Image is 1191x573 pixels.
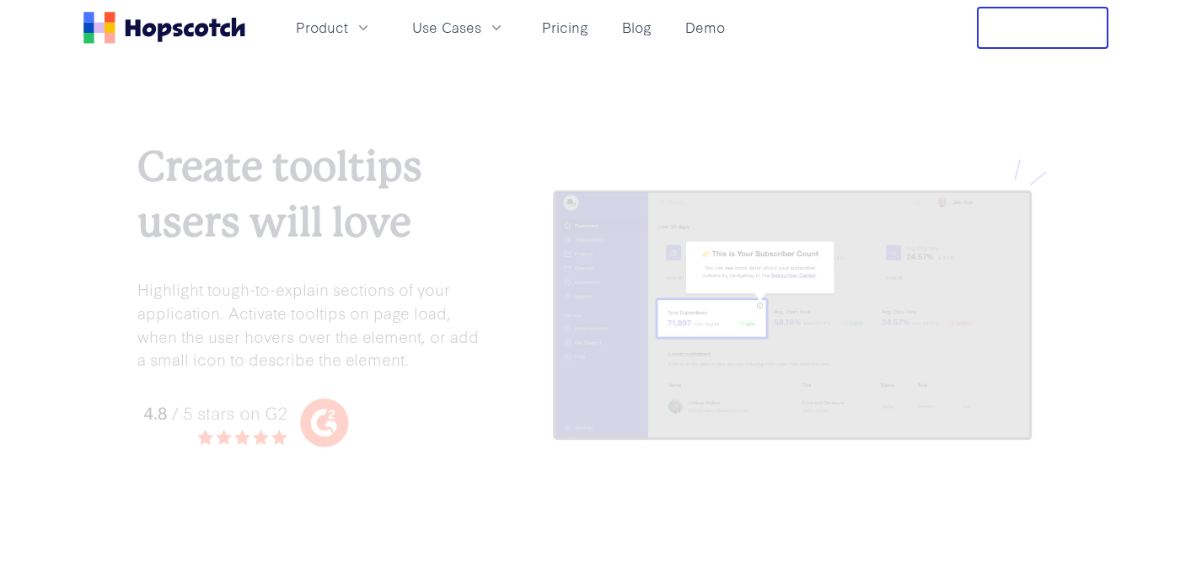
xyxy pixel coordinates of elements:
[137,139,488,250] h1: Create tooltips users will love
[83,12,245,44] a: Home
[615,13,658,41] a: Blog
[542,159,1054,454] img: tooltips for your application
[137,391,488,454] img: hopscotch g2
[286,13,382,41] button: Product
[977,7,1108,49] button: Free Trial
[535,13,595,41] a: Pricing
[412,17,481,38] span: Use Cases
[296,17,348,38] span: Product
[402,13,515,41] button: Use Cases
[679,13,732,41] a: Demo
[137,277,488,372] p: Highlight tough-to-explain sections of your application. Activate tooltips on page load, when the...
